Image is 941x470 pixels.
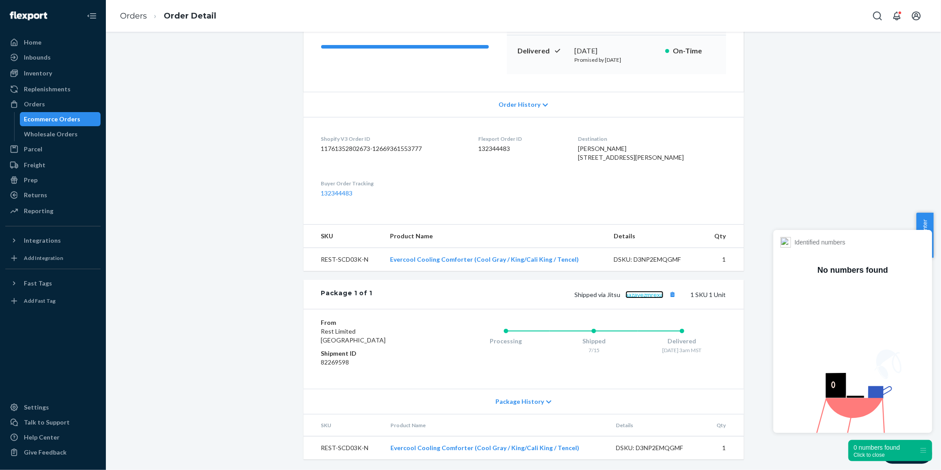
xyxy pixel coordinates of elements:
div: Shipped [550,337,638,346]
th: SKU [304,225,383,248]
p: On-Time [673,46,716,56]
div: Reporting [24,207,53,215]
button: Help Center [916,213,934,258]
button: Copy tracking number [667,289,679,300]
ol: breadcrumbs [113,3,223,29]
a: Ecommerce Orders [20,112,101,126]
dt: Shipment ID [321,349,427,358]
div: Parcel [24,145,42,154]
a: Help Center [5,430,101,444]
th: SKU [304,414,384,436]
dt: From [321,318,427,327]
span: [PERSON_NAME] [STREET_ADDRESS][PERSON_NAME] [578,145,684,161]
span: Shipped via Jitsu [575,291,679,298]
th: Product Name [383,225,607,248]
a: Home [5,35,101,49]
div: 1 SKU 1 Unit [372,289,726,300]
div: Wholesale Orders [24,130,78,139]
button: Open notifications [888,7,906,25]
button: Open Search Box [869,7,886,25]
div: Package 1 of 1 [321,289,373,300]
div: Home [24,38,41,47]
a: Orders [5,97,101,111]
div: Inbounds [24,53,51,62]
div: Ecommerce Orders [24,115,81,124]
p: Promised by [DATE] [575,56,658,64]
td: REST-SCD03K-N [304,436,384,460]
a: Freight [5,158,101,172]
div: Settings [24,403,49,412]
a: Order Detail [164,11,216,21]
th: Qty [704,225,743,248]
span: Chat [19,6,37,14]
dd: 11761352802673-12669361553777 [321,144,464,153]
a: aazavezmrexa [626,291,664,298]
button: Open account menu [907,7,925,25]
a: Parcel [5,142,101,156]
td: 1 [706,436,744,460]
p: Delivered [517,46,568,56]
td: 1 [704,248,743,271]
a: Add Fast Tag [5,294,101,308]
button: Integrations [5,233,101,248]
button: Fast Tags [5,276,101,290]
dd: 132344483 [478,144,564,153]
div: Give Feedback [24,448,67,457]
div: DSKU: D3NP2EMQGMF [616,444,699,452]
dt: Shopify V3 Order ID [321,135,464,143]
div: Processing [462,337,550,346]
td: REST-SCD03K-N [304,248,383,271]
a: Returns [5,188,101,202]
div: Delivered [638,337,726,346]
div: Add Fast Tag [24,297,56,305]
th: Qty [706,414,744,436]
div: Freight [24,161,45,169]
a: Orders [120,11,147,21]
a: Reporting [5,204,101,218]
div: DSKU: D3NP2EMQGMF [614,255,697,264]
a: Wholesale Orders [20,127,101,141]
dt: Flexport Order ID [478,135,564,143]
div: 7/15 [550,346,638,354]
div: Orders [24,100,45,109]
span: Rest Limited [GEOGRAPHIC_DATA] [321,327,386,344]
div: Inventory [24,69,52,78]
dt: Destination [578,135,726,143]
dd: 82269598 [321,358,427,367]
th: Details [609,414,706,436]
a: Add Integration [5,251,101,265]
div: Integrations [24,236,61,245]
button: Give Feedback [5,445,101,459]
a: Inventory [5,66,101,80]
a: Evercool Cooling Comforter (Cool Gray / King/Cali King / Tencel) [391,444,580,451]
span: Order History [499,100,540,109]
div: Prep [24,176,37,184]
div: Replenishments [24,85,71,94]
a: Prep [5,173,101,187]
th: Details [607,225,704,248]
div: Returns [24,191,47,199]
div: Add Integration [24,254,63,262]
img: Flexport logo [10,11,47,20]
div: Help Center [24,433,60,442]
span: Package History [495,397,544,406]
a: Replenishments [5,82,101,96]
div: [DATE] 3am MST [638,346,726,354]
a: Evercool Cooling Comforter (Cool Gray / King/Cali King / Tencel) [390,256,579,263]
div: [DATE] [575,46,658,56]
button: Close Navigation [83,7,101,25]
button: Talk to Support [5,415,101,429]
a: 132344483 [321,189,353,197]
a: Inbounds [5,50,101,64]
th: Product Name [384,414,609,436]
dt: Buyer Order Tracking [321,180,464,187]
div: Talk to Support [24,418,70,427]
div: Fast Tags [24,279,52,288]
a: Settings [5,400,101,414]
